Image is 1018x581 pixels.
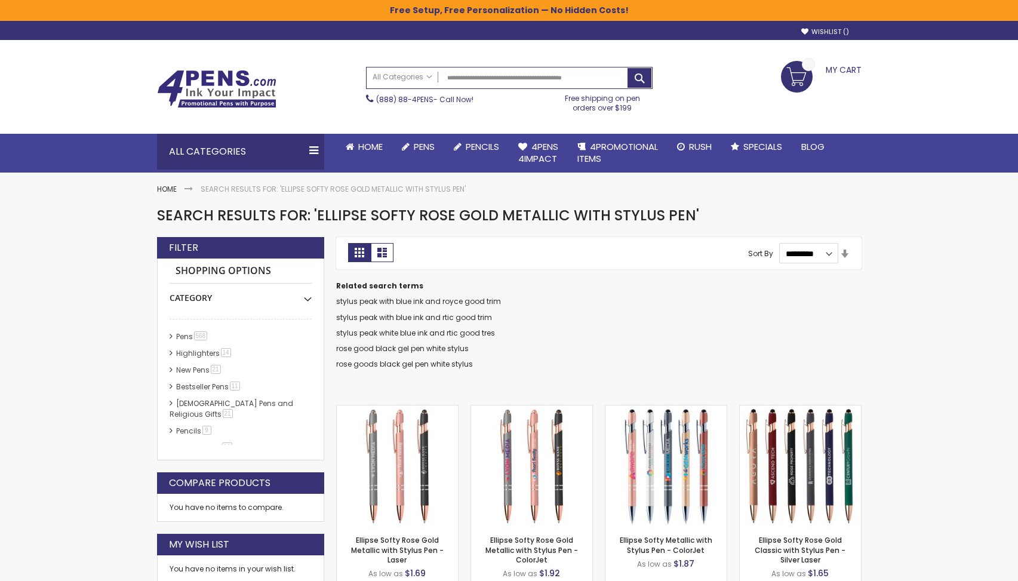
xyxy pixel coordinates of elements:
span: 14 [221,348,231,357]
span: Home [358,140,383,153]
a: Ellipse Softy Rose Gold Classic with Stylus Pen - Silver Laser [755,535,845,564]
span: As low as [637,559,672,569]
span: 4Pens 4impact [518,140,558,165]
a: Ellipse Softy Rose Gold Metallic with Stylus Pen - Laser [337,405,458,415]
span: Rush [689,140,712,153]
span: $1.87 [673,558,694,570]
span: Pencils [466,140,499,153]
a: Wishlist [801,27,849,36]
a: Pens [392,134,444,160]
a: Ellipse Softy Metallic with Stylus Pen - ColorJet [620,535,712,555]
div: You have no items in your wish list. [170,564,312,574]
span: $1.69 [405,567,426,579]
a: hp-featured11 [173,442,236,453]
a: Home [336,134,392,160]
span: Specials [743,140,782,153]
span: Pens [414,140,435,153]
span: Blog [801,140,825,153]
span: All Categories [373,72,432,82]
div: You have no items to compare. [157,494,324,522]
div: All Categories [157,134,324,170]
a: Ellipse Softy Metallic with Stylus Pen - ColorJet [605,405,727,415]
a: Ellipse Softy Rose Gold Metallic with Stylus Pen - ColorJet [471,405,592,415]
span: 11 [222,442,232,451]
a: Ellipse Softy Rose Gold Classic with Stylus Pen - Silver Laser [740,405,861,415]
a: New Pens21 [173,365,225,375]
span: As low as [503,568,537,579]
strong: Shopping Options [170,259,312,284]
a: Ellipse Softy Rose Gold Metallic with Stylus Pen - ColorJet [485,535,578,564]
div: Free shipping on pen orders over $199 [552,89,653,113]
div: Category [170,284,312,304]
strong: Grid [348,243,371,262]
span: 9 [202,426,211,435]
span: 4PROMOTIONAL ITEMS [577,140,658,165]
a: (888) 88-4PENS [376,94,433,104]
a: [DEMOGRAPHIC_DATA] Pens and Religious Gifts21 [170,398,293,419]
a: stylus peak with blue ink and royce good trim [336,296,501,306]
span: 568 [194,331,208,340]
a: All Categories [367,67,438,87]
span: - Call Now! [376,94,473,104]
dt: Related search terms [336,281,862,291]
a: Pens568 [173,331,212,342]
a: Highlighters14 [173,348,235,358]
img: Ellipse Softy Rose Gold Metallic with Stylus Pen - Laser [337,405,458,527]
span: 21 [223,409,233,418]
span: 11 [230,382,240,391]
strong: Search results for: 'Ellipse Softy Rose Gold Metallic with Stylus Pen' [201,184,466,194]
span: Search results for: 'Ellipse Softy Rose Gold Metallic with Stylus Pen' [157,205,699,225]
strong: My Wish List [169,538,229,551]
span: 21 [211,365,221,374]
a: Specials [721,134,792,160]
a: Blog [792,134,834,160]
span: As low as [368,568,403,579]
strong: Filter [169,241,198,254]
a: 4Pens4impact [509,134,568,173]
a: stylus peak with blue ink and rtic good trim [336,312,492,322]
span: As low as [771,568,806,579]
a: Home [157,184,177,194]
a: stylus peak white blue ink and rtic good tres [336,328,495,338]
a: Rush [668,134,721,160]
a: Pencils [444,134,509,160]
a: 4PROMOTIONALITEMS [568,134,668,173]
img: Ellipse Softy Rose Gold Classic with Stylus Pen - Silver Laser [740,405,861,527]
a: Bestseller Pens11 [173,382,244,392]
img: Ellipse Softy Metallic with Stylus Pen - ColorJet [605,405,727,527]
a: Pencils9 [173,426,216,436]
img: Ellipse Softy Rose Gold Metallic with Stylus Pen - ColorJet [471,405,592,527]
a: Ellipse Softy Rose Gold Metallic with Stylus Pen - Laser [351,535,444,564]
strong: Compare Products [169,477,270,490]
label: Sort By [748,248,773,259]
a: rose good black gel pen white stylus [336,343,469,353]
img: 4Pens Custom Pens and Promotional Products [157,70,276,108]
span: $1.92 [539,567,560,579]
a: rose goods black gel pen white stylus [336,359,473,369]
span: $1.65 [808,567,829,579]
